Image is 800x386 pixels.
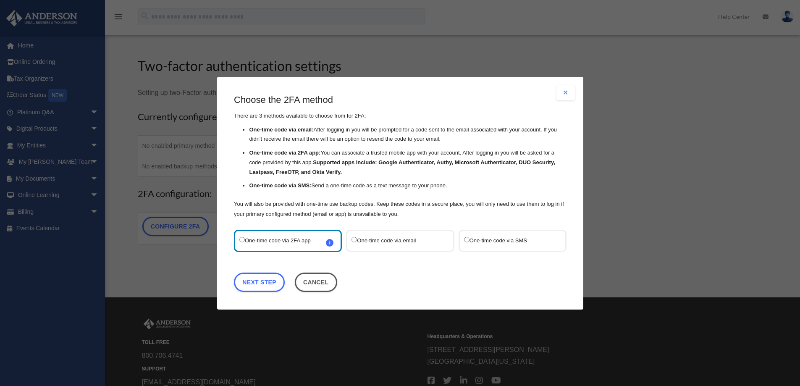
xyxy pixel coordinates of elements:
[234,272,285,291] a: Next Step
[249,159,555,175] strong: Supported apps include: Google Authenticator, Authy, Microsoft Authenticator, DUO Security, Lastp...
[556,85,575,100] button: Close modal
[234,94,567,219] div: There are 3 methods available to choose from for 2FA:
[234,199,567,219] p: You will also be provided with one-time use backup codes. Keep these codes in a secure place, you...
[234,94,567,107] h3: Choose the 2FA method
[464,235,552,246] label: One-time code via SMS
[239,235,328,246] label: One-time code via 2FA app
[249,125,567,144] li: After logging in you will be prompted for a code sent to the email associated with your account. ...
[249,182,311,189] strong: One-time code via SMS:
[249,126,313,132] strong: One-time code via email:
[249,150,320,156] strong: One-time code via 2FA app:
[239,236,245,242] input: One-time code via 2FA appi
[294,272,337,291] button: Close this dialog window
[351,236,357,242] input: One-time code via email
[464,236,469,242] input: One-time code via SMS
[249,181,567,191] li: Send a one-time code as a text message to your phone.
[249,148,567,177] li: You can associate a trusted mobile app with your account. After logging in you will be asked for ...
[351,235,440,246] label: One-time code via email
[326,239,333,246] span: i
